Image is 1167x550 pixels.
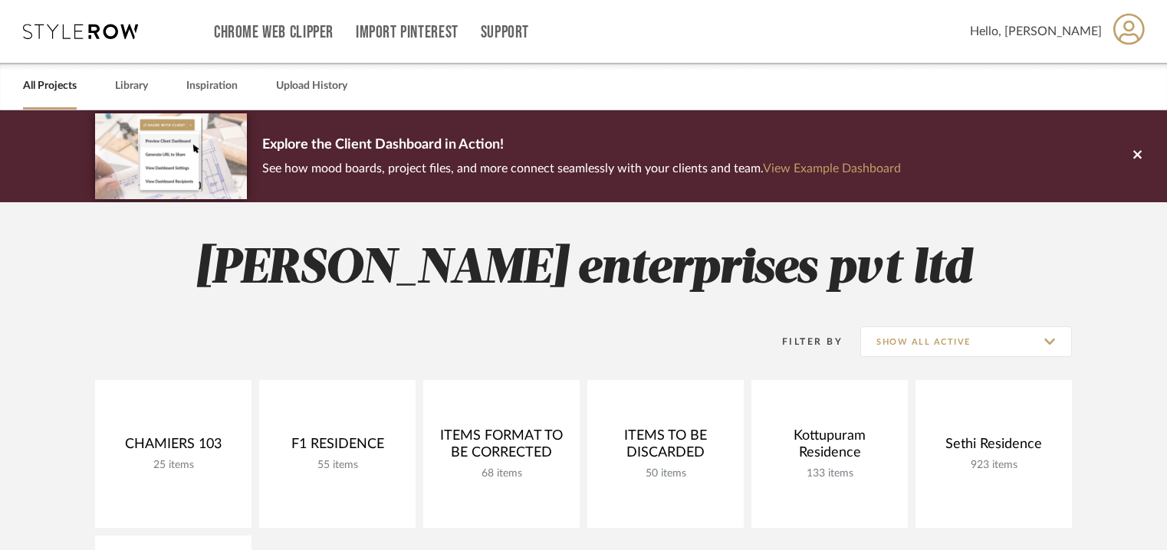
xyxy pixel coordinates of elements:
[763,162,901,175] a: View Example Dashboard
[762,334,843,349] div: Filter By
[764,467,896,480] div: 133 items
[214,26,334,39] a: Chrome Web Clipper
[276,76,347,97] a: Upload History
[928,459,1060,472] div: 923 items
[186,76,238,97] a: Inspiration
[481,26,529,39] a: Support
[95,113,247,198] img: d5d033c5-7b12-40c2-a960-1ecee1989c38.png
[764,427,896,467] div: Kottupuram Residence
[600,427,731,467] div: ITEMS TO BE DISCARDED
[23,76,77,97] a: All Projects
[970,22,1102,41] span: Hello, [PERSON_NAME]
[356,26,459,39] a: Import Pinterest
[115,76,148,97] a: Library
[31,241,1136,298] h2: [PERSON_NAME] enterprises pvt ltd
[107,436,239,459] div: CHAMIERS 103
[436,467,567,480] div: 68 items
[600,467,731,480] div: 50 items
[928,436,1060,459] div: Sethi Residence
[262,133,901,158] p: Explore the Client Dashboard in Action!
[107,459,239,472] div: 25 items
[436,427,567,467] div: ITEMS FORMAT TO BE CORRECTED
[262,158,901,179] p: See how mood boards, project files, and more connect seamlessly with your clients and team.
[271,436,403,459] div: F1 RESIDENCE
[271,459,403,472] div: 55 items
